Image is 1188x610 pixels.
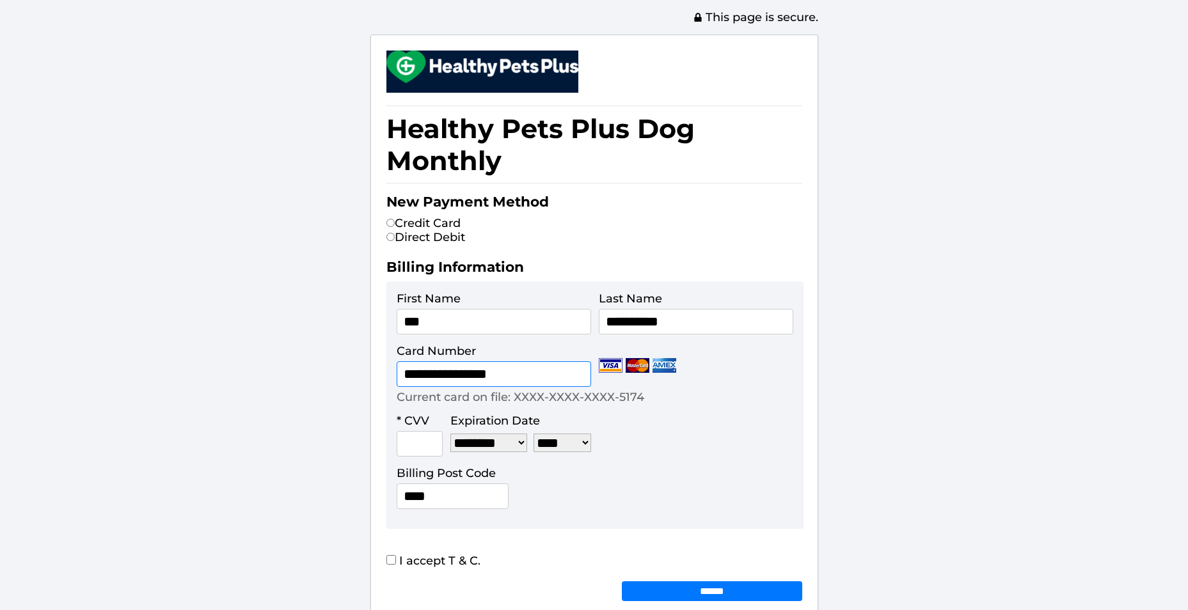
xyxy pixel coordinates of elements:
[599,358,622,373] img: Visa
[386,219,395,227] input: Credit Card
[397,292,461,306] label: First Name
[693,10,818,24] span: This page is secure.
[386,233,395,241] input: Direct Debit
[386,106,802,184] h1: Healthy Pets Plus Dog Monthly
[386,230,465,244] label: Direct Debit
[386,258,802,281] h2: Billing Information
[386,51,578,83] img: small.png
[386,555,396,565] input: I accept T & C.
[386,554,480,568] label: I accept T & C.
[386,193,802,216] h2: New Payment Method
[386,216,461,230] label: Credit Card
[626,358,649,373] img: Mastercard
[397,414,429,428] label: * CVV
[397,466,496,480] label: Billing Post Code
[653,358,676,373] img: Amex
[599,292,662,306] label: Last Name
[450,414,540,428] label: Expiration Date
[397,344,476,358] label: Card Number
[397,390,644,404] p: Current card on file: XXXX-XXXX-XXXX-5174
